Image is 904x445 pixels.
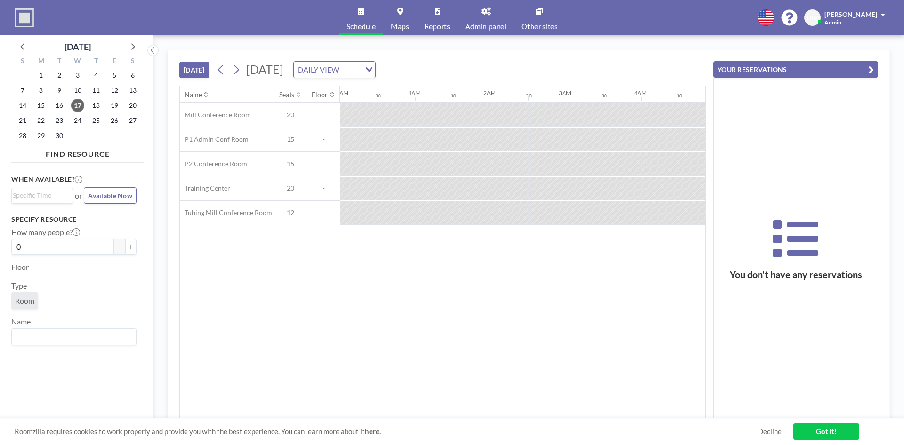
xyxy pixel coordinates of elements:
h4: FIND RESOURCE [11,146,144,159]
span: Sunday, September 28, 2025 [16,129,29,142]
span: [DATE] [246,62,283,76]
span: - [307,209,340,217]
span: Friday, September 5, 2025 [108,69,121,82]
div: 30 [451,93,456,99]
span: Thursday, September 11, 2025 [89,84,103,97]
span: Mill Conference Room [180,111,251,119]
div: 3AM [559,89,571,97]
div: F [105,56,123,68]
span: - [307,184,340,193]
a: here. [365,427,381,436]
span: Monday, September 22, 2025 [34,114,48,127]
span: Wednesday, September 17, 2025 [71,99,84,112]
span: 20 [274,184,307,193]
span: Maps [391,23,409,30]
span: 12 [274,209,307,217]
input: Search for option [13,190,67,201]
span: - [307,135,340,144]
span: - [307,160,340,168]
span: P1 Admin Conf Room [180,135,249,144]
div: T [50,56,69,68]
span: Wednesday, September 3, 2025 [71,69,84,82]
span: Saturday, September 13, 2025 [126,84,139,97]
span: DW [807,14,818,22]
div: 30 [601,93,607,99]
span: Monday, September 1, 2025 [34,69,48,82]
span: DAILY VIEW [296,64,341,76]
label: Floor [11,262,29,272]
span: Thursday, September 18, 2025 [89,99,103,112]
div: Floor [312,90,328,99]
label: How many people? [11,227,80,237]
span: Sunday, September 14, 2025 [16,99,29,112]
div: Search for option [12,188,73,202]
button: YOUR RESERVATIONS [713,61,878,78]
span: Tuesday, September 2, 2025 [53,69,66,82]
h3: You don’t have any reservations [714,269,878,281]
div: 30 [677,93,682,99]
div: 12AM [333,89,348,97]
div: Search for option [294,62,375,78]
div: 30 [375,93,381,99]
span: Saturday, September 20, 2025 [126,99,139,112]
span: P2 Conference Room [180,160,247,168]
span: Room [15,296,34,306]
div: S [14,56,32,68]
div: 1AM [408,89,420,97]
span: Admin panel [465,23,506,30]
button: [DATE] [179,62,209,78]
button: + [125,239,137,255]
span: Wednesday, September 24, 2025 [71,114,84,127]
span: Monday, September 8, 2025 [34,84,48,97]
button: Available Now [84,187,137,204]
button: - [114,239,125,255]
div: S [123,56,142,68]
div: [DATE] [65,40,91,53]
span: Monday, September 29, 2025 [34,129,48,142]
span: Thursday, September 25, 2025 [89,114,103,127]
a: Decline [758,427,782,436]
a: Got it! [793,423,859,440]
span: Friday, September 26, 2025 [108,114,121,127]
span: Sunday, September 21, 2025 [16,114,29,127]
div: W [69,56,87,68]
img: organization-logo [15,8,34,27]
span: Tuesday, September 9, 2025 [53,84,66,97]
span: Thursday, September 4, 2025 [89,69,103,82]
span: Wednesday, September 10, 2025 [71,84,84,97]
div: T [87,56,105,68]
span: Tuesday, September 16, 2025 [53,99,66,112]
div: Search for option [12,329,136,345]
span: Tuesday, September 23, 2025 [53,114,66,127]
span: Tubing Mill Conference Room [180,209,272,217]
span: Monday, September 15, 2025 [34,99,48,112]
div: Name [185,90,202,99]
span: Friday, September 19, 2025 [108,99,121,112]
label: Type [11,281,27,291]
div: 30 [526,93,532,99]
span: Available Now [88,192,132,200]
div: Seats [279,90,294,99]
span: Roomzilla requires cookies to work properly and provide you with the best experience. You can lea... [15,427,758,436]
span: Other sites [521,23,557,30]
input: Search for option [342,64,360,76]
input: Search for option [13,331,131,343]
div: 4AM [634,89,646,97]
span: Friday, September 12, 2025 [108,84,121,97]
span: Saturday, September 6, 2025 [126,69,139,82]
span: or [75,191,82,201]
label: Name [11,317,31,326]
h3: Specify resource [11,215,137,224]
span: Tuesday, September 30, 2025 [53,129,66,142]
span: 20 [274,111,307,119]
div: 2AM [484,89,496,97]
span: 15 [274,160,307,168]
span: Reports [424,23,450,30]
span: [PERSON_NAME] [824,10,877,18]
div: M [32,56,50,68]
span: Sunday, September 7, 2025 [16,84,29,97]
span: - [307,111,340,119]
span: 15 [274,135,307,144]
span: Admin [824,19,841,26]
span: Training Center [180,184,230,193]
